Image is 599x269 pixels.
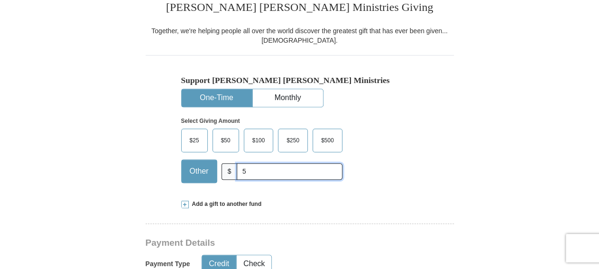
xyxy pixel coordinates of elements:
[189,200,262,208] span: Add a gift to another fund
[253,89,323,107] button: Monthly
[316,133,339,148] span: $500
[237,163,342,180] input: Other Amount
[221,163,238,180] span: $
[146,238,387,249] h3: Payment Details
[146,260,190,268] h5: Payment Type
[185,133,204,148] span: $25
[146,26,454,45] div: Together, we're helping people all over the world discover the greatest gift that has ever been g...
[282,133,304,148] span: $250
[181,75,418,85] h5: Support [PERSON_NAME] [PERSON_NAME] Ministries
[216,133,235,148] span: $50
[248,133,270,148] span: $100
[182,89,252,107] button: One-Time
[185,164,213,178] span: Other
[181,118,240,124] strong: Select Giving Amount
